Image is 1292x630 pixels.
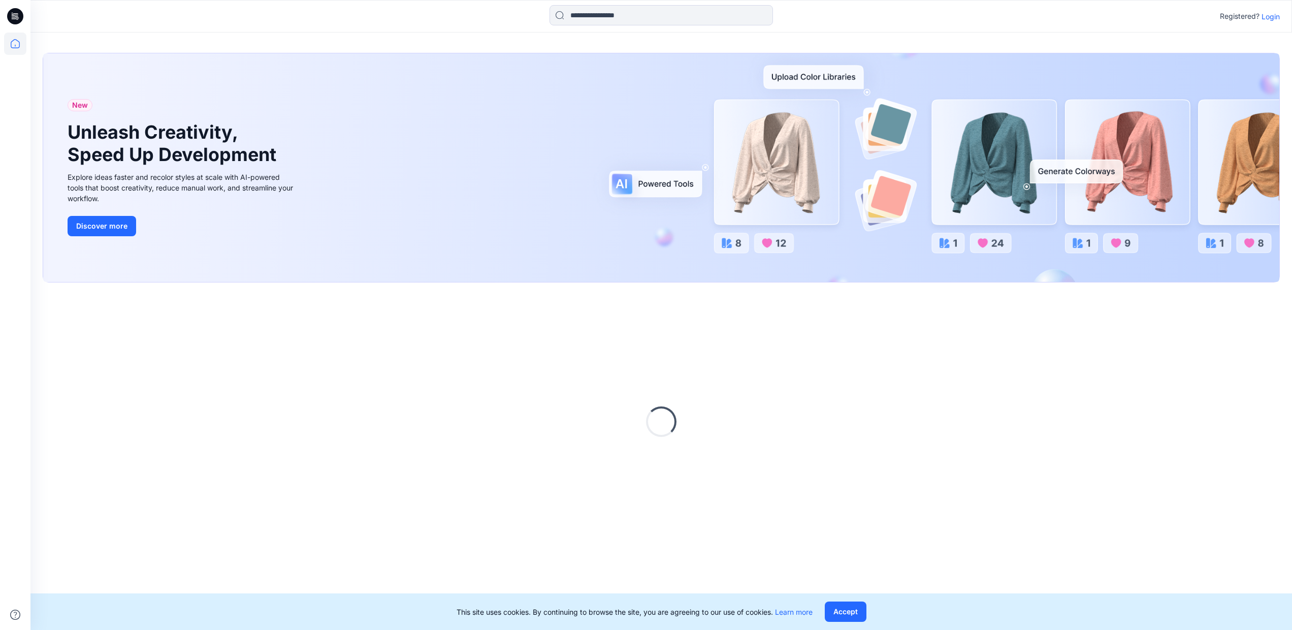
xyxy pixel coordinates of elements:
[68,216,296,236] a: Discover more
[68,172,296,204] div: Explore ideas faster and recolor styles at scale with AI-powered tools that boost creativity, red...
[1262,11,1280,22] p: Login
[68,121,281,165] h1: Unleash Creativity, Speed Up Development
[1220,10,1259,22] p: Registered?
[775,608,813,616] a: Learn more
[457,607,813,617] p: This site uses cookies. By continuing to browse the site, you are agreeing to our use of cookies.
[825,602,866,622] button: Accept
[68,216,136,236] button: Discover more
[72,99,88,111] span: New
